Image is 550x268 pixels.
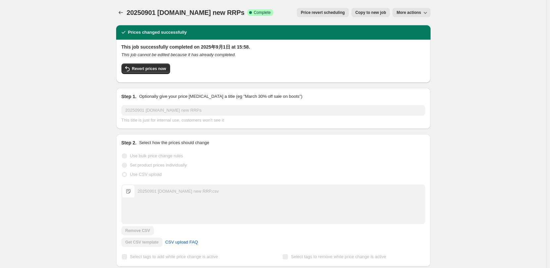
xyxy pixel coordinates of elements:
div: 20250901 [DOMAIN_NAME] new RRP.csv [138,188,219,195]
button: Price change jobs [116,8,125,17]
span: Use CSV upload [130,172,162,177]
button: Price revert scheduling [297,8,349,17]
span: Use bulk price change rules [130,153,183,158]
span: CSV upload FAQ [165,239,198,246]
a: CSV upload FAQ [161,237,202,248]
button: Copy to new job [351,8,390,17]
input: 30% off holiday sale [121,105,425,116]
span: Select tags to remove while price change is active [291,254,386,259]
span: More actions [396,10,421,15]
span: Copy to new job [355,10,386,15]
span: Select tags to add while price change is active [130,254,218,259]
span: Complete [254,10,271,15]
button: More actions [392,8,430,17]
p: Optionally give your price [MEDICAL_DATA] a title (eg "March 30% off sale on boots") [139,93,302,100]
h2: Prices changed successfully [128,29,187,36]
h2: Step 1. [121,93,137,100]
p: Select how the prices should change [139,139,209,146]
i: This job cannot be edited because it has already completed. [121,52,236,57]
h2: This job successfully completed on 2025年9月1日 at 15:58. [121,44,425,50]
button: Revert prices now [121,63,170,74]
span: Price revert scheduling [301,10,345,15]
span: This title is just for internal use, customers won't see it [121,118,224,123]
h2: Step 2. [121,139,137,146]
span: Revert prices now [132,66,166,71]
span: Set product prices individually [130,163,187,168]
span: 20250901 [DOMAIN_NAME] new RRPs [127,9,245,16]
